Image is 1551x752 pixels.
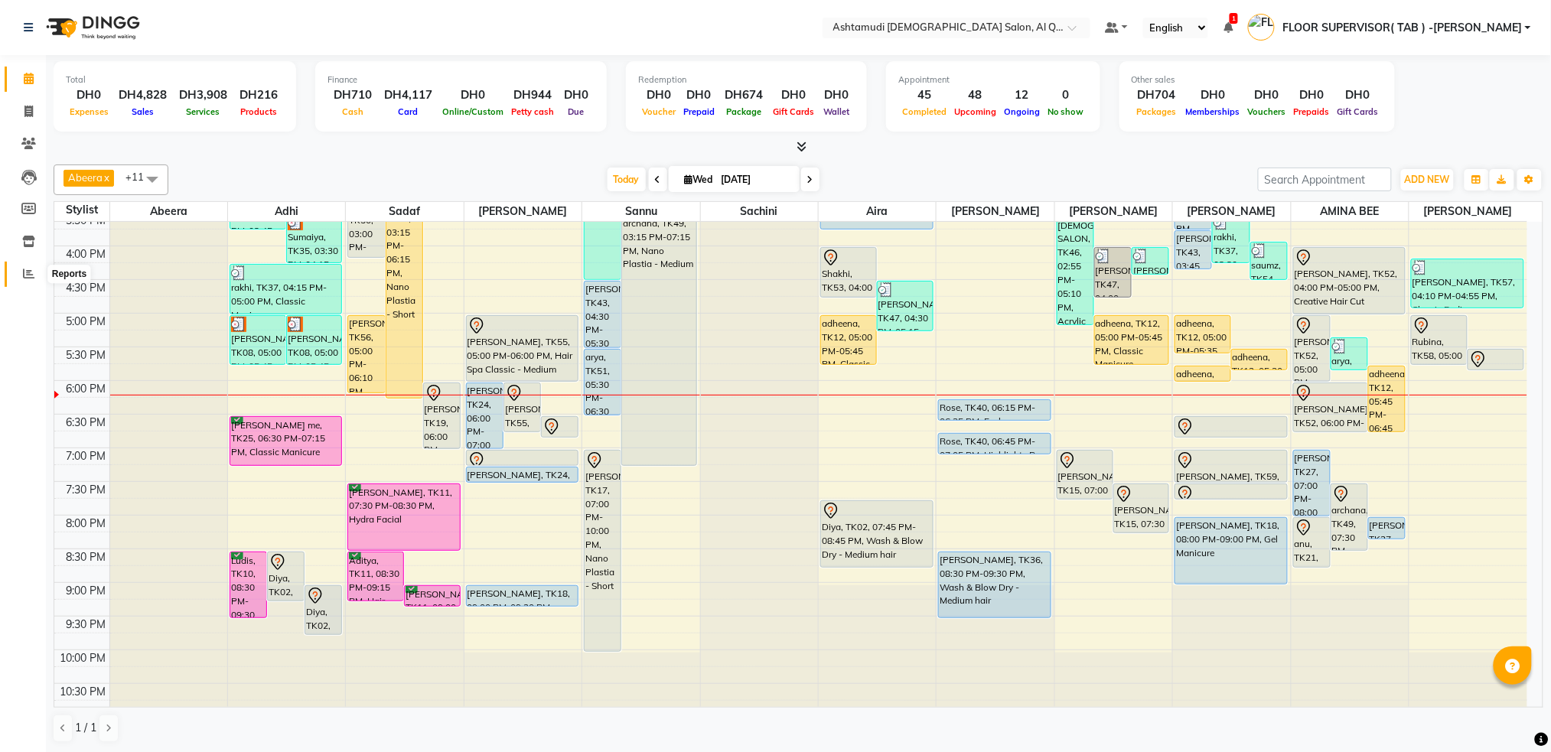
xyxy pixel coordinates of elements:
div: [PERSON_NAME], TK08, 05:00 PM-05:45 PM, Classic Pedicure [287,316,342,364]
div: archana, TK49, 07:30 PM-08:30 PM, Creative Hair Cut [1331,484,1367,550]
div: adheena, TK12, 05:00 PM-05:35 PM, Clean up [1175,316,1230,353]
div: Rubina, TK58, 05:30 PM-05:50 PM, Eyebrow Threading [1468,350,1523,369]
div: Diya, TK02, 09:00 PM-09:45 PM, Classic Pedicure [305,586,341,634]
div: [PERSON_NAME], TK59, 06:30 PM-06:50 PM, Full Arms Waxing [1175,417,1287,437]
span: Petty cash [507,106,558,117]
span: Upcoming [950,106,1000,117]
div: 7:30 PM [64,482,109,498]
a: x [103,171,109,184]
div: DH3,908 [173,86,233,104]
div: Diya, TK02, 07:45 PM-08:45 PM, Wash & Blow Dry - Medium hair [821,501,933,567]
div: [PERSON_NAME], TK43, 03:45 PM-04:20 PM, Clean up [1175,231,1211,269]
span: [PERSON_NAME] [1409,202,1527,221]
img: FLOOR SUPERVISOR( TAB ) -QUSAIS [1248,14,1275,41]
div: DH944 [507,86,558,104]
div: 0 [1044,86,1088,104]
div: DH0 [1182,86,1244,104]
div: rakhi, TK37, 03:30 PM-04:15 PM, Classic Pedicure [1213,214,1249,262]
div: [PERSON_NAME], TK47, 04:30 PM-05:15 PM, Classic Pedicure [878,282,933,330]
div: adheena, TK12, 05:00 PM-05:45 PM, Classic Manicure [1095,316,1168,364]
a: 1 [1224,21,1233,34]
div: 4:30 PM [64,280,109,296]
span: Adhi [228,202,345,221]
div: DH0 [1290,86,1334,104]
div: arya, TK51, 05:30 PM-06:30 PM, Wash & Blow Dry - Medium hair [585,350,621,415]
div: [PERSON_NAME], TK36, 08:30 PM-09:30 PM, Wash & Blow Dry - Medium hair [939,552,1051,617]
div: DH0 [818,86,855,104]
div: 5:00 PM [64,314,109,330]
span: Sadaf [346,202,463,221]
div: [PERSON_NAME], TK15, 07:30 PM-08:15 PM, Classic Manicure [1114,484,1169,532]
div: 8:00 PM [64,516,109,532]
div: DH0 [1244,86,1290,104]
div: [PERSON_NAME], TK18, 08:00 PM-09:00 PM, Gel Manicure [1175,518,1287,584]
div: Rose, TK40, 06:15 PM-06:35 PM, Eyebrow Threading [939,400,1051,420]
input: 2025-09-03 [717,168,793,191]
div: [PERSON_NAME], TK08, 05:00 PM-05:45 PM, Classic Manicure [230,316,285,364]
div: 6:00 PM [64,381,109,397]
div: [PERSON_NAME], TK47, 04:00 PM-04:45 PM, Classic Pedicure [1095,248,1131,297]
div: anu, TK21, 08:00 PM-08:45 PM, Wash & Blow Dry - Short Hair [1294,518,1330,567]
div: [PERSON_NAME], TK19, 07:00 PM-07:15 PM, Under Arms Waxing [467,451,578,465]
div: [PERSON_NAME], TK11, 09:00 PM-09:20 PM, Eyebrow Threading [405,586,460,606]
div: Sumaiya, TK35, 03:30 PM-04:15 PM, Classic Pedicure [287,214,342,262]
div: [PERSON_NAME], TK15, 07:00 PM-07:45 PM, Classic Pedicure [1057,451,1113,499]
div: 48 [950,86,1000,104]
div: Rose, TK40, 06:45 PM-07:05 PM, Highlights Per Streak - (Schwarzkopf / L’Oréal) [939,434,1051,454]
span: Memberships [1182,106,1244,117]
span: Abeera [110,202,227,221]
span: Package [722,106,765,117]
div: [PERSON_NAME], TK59, 07:30 PM-07:45 PM, Under Arms Waxing [1175,484,1287,499]
div: sangeetha ashtamudi [DEMOGRAPHIC_DATA] SALON, TK46, 02:55 PM-05:10 PM, Acrylic Extension Removal,... [1057,175,1093,324]
div: Finance [327,73,595,86]
div: 10:30 PM [57,684,109,700]
div: 7:00 PM [64,448,109,464]
span: Gift Cards [769,106,818,117]
div: 10:00 PM [57,650,109,666]
span: Sales [128,106,158,117]
div: Diya, TK02, 08:30 PM-09:15 PM, Classic Manicure [268,552,304,601]
div: Redemption [638,73,855,86]
span: [PERSON_NAME] [937,202,1054,221]
div: [PERSON_NAME], TK59, 07:00 PM-07:30 PM, Full Legs Waxing [1175,451,1287,482]
span: FLOOR SUPERVISOR( TAB ) -[PERSON_NAME] [1282,20,1522,36]
span: [PERSON_NAME] [464,202,582,221]
div: DH0 [66,86,112,104]
div: DH4,117 [378,86,438,104]
div: DH4,828 [112,86,173,104]
span: Cash [338,106,367,117]
div: Appointment [898,73,1088,86]
div: [PERSON_NAME], TK55, 05:00 PM-06:00 PM, Hair Spa Classic - Medium [467,316,578,381]
span: Abeera [68,171,103,184]
div: [PERSON_NAME], TK43, 04:30 PM-05:30 PM, Creative Hair Cut [585,282,621,347]
div: [PERSON_NAME] me, TK25, 06:30 PM-07:15 PM, Classic Manicure [230,417,342,465]
div: Reports [48,265,90,284]
div: [PERSON_NAME], TK47, 04:00 PM-04:25 PM, Gel Polish Only [1132,248,1168,274]
span: Completed [898,106,950,117]
span: Prepaids [1290,106,1334,117]
div: 5:30 PM [64,347,109,363]
span: No show [1044,106,1088,117]
div: DH710 [327,86,378,104]
div: [PERSON_NAME], TK17, 07:00 PM-10:00 PM, Nano Plastia - Short [585,451,621,651]
div: DH0 [438,86,507,104]
span: 1 / 1 [75,720,96,736]
div: DH704 [1132,86,1182,104]
div: DH0 [638,86,679,104]
div: saumz, TK54, 03:55 PM-04:30 PM, Under Arms Waxing,Eyebrow Threading [1251,243,1287,279]
div: Rubina, TK58, 05:00 PM-05:45 PM, Hot Oil Treatment [1412,316,1467,364]
span: Wed [681,174,717,185]
div: Other sales [1132,73,1383,86]
div: DH674 [718,86,769,104]
span: Today [608,168,646,191]
div: 8:30 PM [64,549,109,565]
span: [PERSON_NAME] [1173,202,1290,221]
div: rakhi, TK37, 04:15 PM-05:00 PM, Classic Manicure [230,265,342,314]
span: ADD NEW [1405,174,1450,185]
span: Products [236,106,281,117]
span: AMINA BEE [1292,202,1409,221]
span: Online/Custom [438,106,507,117]
div: [PERSON_NAME], TK52, 05:00 PM-06:00 PM, Fruit Facial [1294,316,1330,381]
div: [PERSON_NAME], TK24, 06:00 PM-07:00 PM, Hydra Facial [467,383,503,448]
div: [PERSON_NAME], TK11, 07:30 PM-08:30 PM, Hydra Facial [348,484,460,550]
